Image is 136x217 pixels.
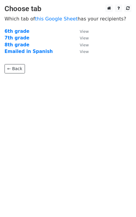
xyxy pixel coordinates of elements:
[5,5,131,13] h3: Choose tab
[5,35,29,41] a: 7th grade
[80,29,89,34] small: View
[5,64,25,73] a: ← Back
[74,49,89,54] a: View
[80,36,89,40] small: View
[5,42,29,48] a: 8th grade
[80,49,89,54] small: View
[5,16,131,22] p: Which tab of has your recipients?
[74,29,89,34] a: View
[74,35,89,41] a: View
[5,49,53,54] a: Emailed in Spanish
[35,16,78,22] a: this Google Sheet
[5,29,29,34] a: 6th grade
[74,42,89,48] a: View
[80,43,89,47] small: View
